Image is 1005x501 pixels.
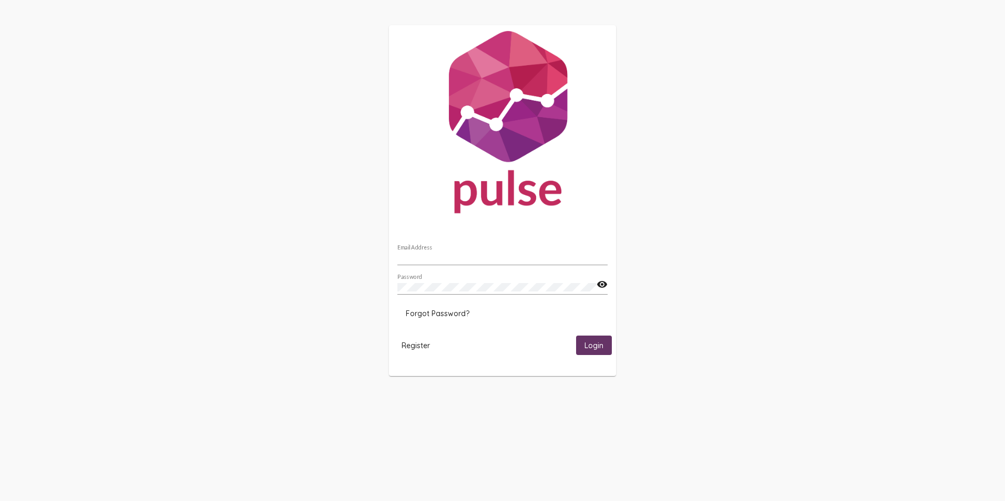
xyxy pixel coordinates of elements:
[584,341,603,350] span: Login
[397,304,478,323] button: Forgot Password?
[393,336,438,355] button: Register
[576,336,612,355] button: Login
[597,278,608,291] mat-icon: visibility
[389,25,616,224] img: Pulse For Good Logo
[406,309,469,318] span: Forgot Password?
[402,341,430,350] span: Register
